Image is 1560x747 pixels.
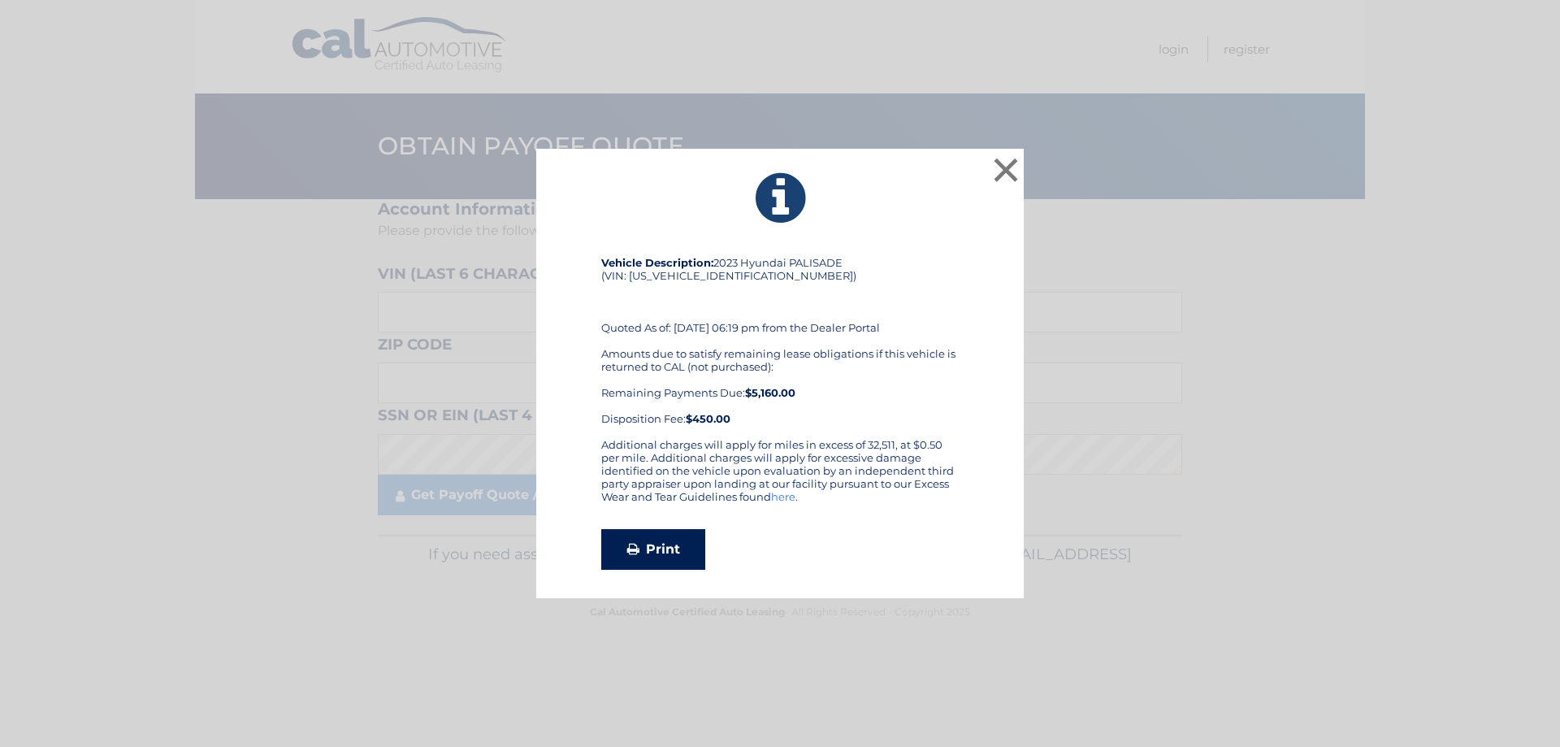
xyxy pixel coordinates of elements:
strong: $450.00 [686,412,730,425]
div: Additional charges will apply for miles in excess of 32,511, at $0.50 per mile. Additional charge... [601,438,959,516]
strong: Vehicle Description: [601,256,713,269]
a: here [771,490,795,503]
b: $5,160.00 [745,386,795,399]
div: Amounts due to satisfy remaining lease obligations if this vehicle is returned to CAL (not purcha... [601,347,959,425]
div: 2023 Hyundai PALISADE (VIN: [US_VEHICLE_IDENTIFICATION_NUMBER]) Quoted As of: [DATE] 06:19 pm fro... [601,256,959,438]
a: Print [601,529,705,570]
button: × [990,154,1022,186]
